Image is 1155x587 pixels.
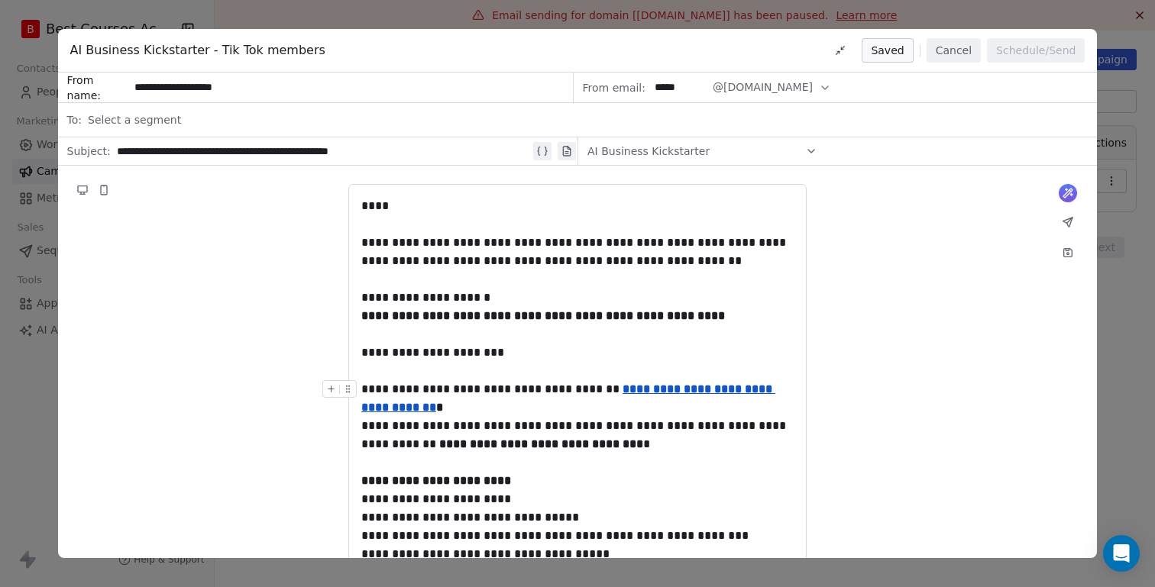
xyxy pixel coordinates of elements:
[67,112,82,127] span: To:
[927,38,981,63] button: Cancel
[583,80,645,95] span: From email:
[987,38,1085,63] button: Schedule/Send
[67,73,128,103] span: From name:
[713,79,813,95] span: @[DOMAIN_NAME]
[70,41,325,60] span: AI Business Kickstarter - Tik Tok members
[1103,535,1140,572] div: Open Intercom Messenger
[587,144,710,159] span: AI Business Kickstarter
[88,112,181,127] span: Select a segment
[67,144,111,163] span: Subject:
[862,38,913,63] button: Saved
